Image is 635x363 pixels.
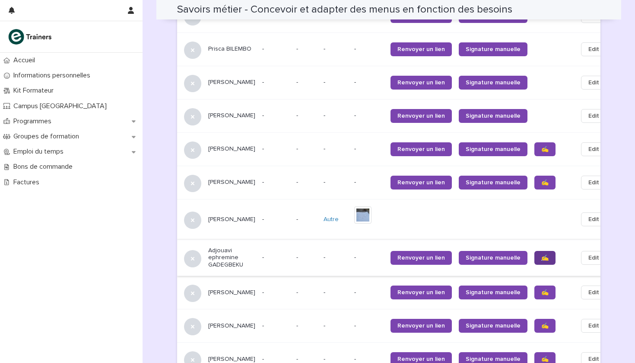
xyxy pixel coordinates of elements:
[10,102,114,110] p: Campus [GEOGRAPHIC_DATA]
[534,142,556,156] a: ✍️
[354,179,384,186] p: -
[208,356,255,363] p: [PERSON_NAME]
[466,46,521,52] span: Signature manuelle
[541,255,549,261] span: ✍️
[459,109,527,123] a: Signature manuelle
[581,76,606,90] button: Edit
[208,289,255,296] p: [PERSON_NAME]
[581,142,606,156] button: Edit
[262,356,289,363] p: -
[296,144,300,153] p: -
[324,179,347,186] p: -
[262,179,289,186] p: -
[391,142,452,156] a: Renvoyer un lien
[177,199,620,240] tr: [PERSON_NAME]--- Autre Edit
[177,166,620,199] tr: [PERSON_NAME]--- --Renvoyer un lienSignature manuelle✍️Edit
[10,178,46,186] p: Factures
[459,176,527,190] a: Signature manuelle
[391,251,452,265] a: Renvoyer un lien
[354,79,384,86] p: -
[177,32,620,66] tr: Prisca BILEMBO--- --Renvoyer un lienSignature manuelleEdit
[588,254,599,262] span: Edit
[354,322,384,330] p: -
[354,145,384,153] p: -
[296,44,300,53] p: -
[10,163,79,171] p: Bons de commande
[10,117,58,125] p: Programmes
[10,87,60,95] p: Kit Formateur
[581,319,606,333] button: Edit
[391,42,452,56] a: Renvoyer un lien
[177,240,620,276] tr: Adjouavi ephremine GADEGBEKU--- --Renvoyer un lienSignature manuelle✍️Edit
[324,79,347,86] p: -
[296,321,300,330] p: -
[534,176,556,190] a: ✍️
[459,286,527,299] a: Signature manuelle
[324,45,347,53] p: -
[459,42,527,56] a: Signature manuelle
[262,322,289,330] p: -
[208,216,255,223] p: [PERSON_NAME]
[262,45,289,53] p: -
[296,177,300,186] p: -
[588,78,599,87] span: Edit
[391,109,452,123] a: Renvoyer un lien
[324,145,347,153] p: -
[534,286,556,299] a: ✍️
[534,319,556,333] a: ✍️
[397,289,445,296] span: Renvoyer un lien
[296,77,300,86] p: -
[262,79,289,86] p: -
[177,309,620,343] tr: [PERSON_NAME]--- --Renvoyer un lienSignature manuelle✍️Edit
[296,287,300,296] p: -
[10,132,86,141] p: Groupes de formation
[459,319,527,333] a: Signature manuelle
[541,180,549,186] span: ✍️
[10,148,70,156] p: Emploi du temps
[466,180,521,186] span: Signature manuelle
[324,112,347,119] p: -
[208,322,255,330] p: [PERSON_NAME]
[588,288,599,297] span: Edit
[397,80,445,86] span: Renvoyer un lien
[177,132,620,166] tr: [PERSON_NAME]--- --Renvoyer un lienSignature manuelle✍️Edit
[581,212,606,226] button: Edit
[177,66,620,99] tr: [PERSON_NAME]--- --Renvoyer un lienSignature manuelleEdit
[177,3,512,16] h2: Savoirs métier - Concevoir et adapter des menus en fonction des besoins
[466,356,521,362] span: Signature manuelle
[541,356,549,362] span: ✍️
[397,180,445,186] span: Renvoyer un lien
[324,322,347,330] p: -
[588,321,599,330] span: Edit
[466,80,521,86] span: Signature manuelle
[581,251,606,265] button: Edit
[466,255,521,261] span: Signature manuelle
[10,71,97,80] p: Informations personnelles
[177,276,620,309] tr: [PERSON_NAME]--- --Renvoyer un lienSignature manuelle✍️Edit
[534,251,556,265] a: ✍️
[391,319,452,333] a: Renvoyer un lien
[324,216,339,223] a: Autre
[262,289,289,296] p: -
[541,289,549,296] span: ✍️
[466,146,521,152] span: Signature manuelle
[391,76,452,90] a: Renvoyer un lien
[581,109,606,123] button: Edit
[397,255,445,261] span: Renvoyer un lien
[459,76,527,90] a: Signature manuelle
[324,254,347,261] p: -
[10,56,42,64] p: Accueil
[354,289,384,296] p: -
[397,46,445,52] span: Renvoyer un lien
[262,145,289,153] p: -
[397,146,445,152] span: Renvoyer un lien
[208,112,255,119] p: [PERSON_NAME]
[208,79,255,86] p: [PERSON_NAME]
[588,112,599,120] span: Edit
[296,214,300,223] p: -
[296,354,300,363] p: -
[208,247,255,269] p: Adjouavi ephremine GADEGBEKU
[324,356,347,363] p: -
[391,176,452,190] a: Renvoyer un lien
[296,110,300,119] p: -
